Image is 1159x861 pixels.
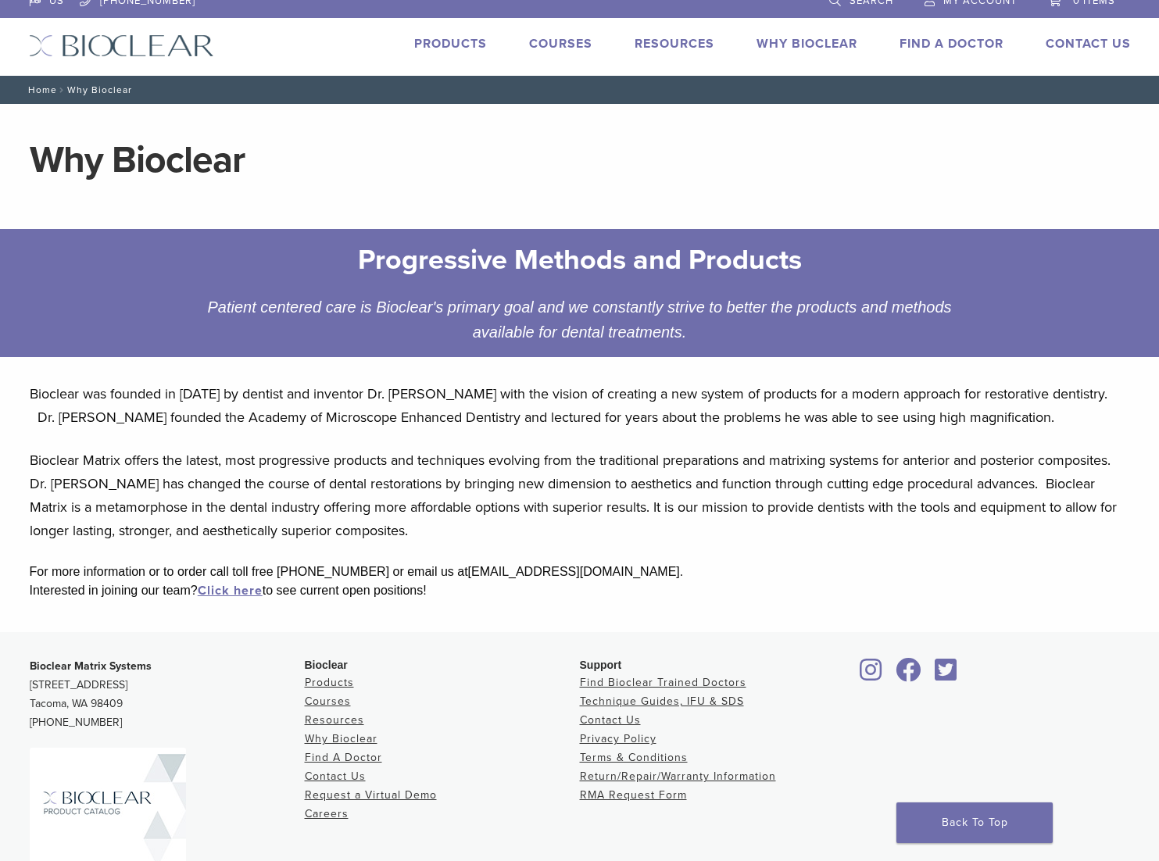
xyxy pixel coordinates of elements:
[1046,36,1131,52] a: Contact Us
[30,563,1130,581] div: For more information or to order call toll free [PHONE_NUMBER] or email us at [EMAIL_ADDRESS][DOM...
[757,36,857,52] a: Why Bioclear
[896,802,1053,843] a: Back To Top
[30,581,1130,600] div: Interested in joining our team? to see current open positions!
[930,667,963,683] a: Bioclear
[57,86,67,94] span: /
[30,657,305,732] p: [STREET_ADDRESS] Tacoma, WA 98409 [PHONE_NUMBER]
[635,36,714,52] a: Resources
[30,659,152,673] strong: Bioclear Matrix Systems
[305,695,351,708] a: Courses
[580,751,688,764] a: Terms & Conditions
[205,241,954,279] h2: Progressive Methods and Products
[580,732,656,745] a: Privacy Policy
[17,76,1143,104] nav: Why Bioclear
[891,667,927,683] a: Bioclear
[414,36,487,52] a: Products
[305,751,382,764] a: Find A Doctor
[580,713,641,727] a: Contact Us
[580,659,622,671] span: Support
[193,295,966,345] div: Patient centered care is Bioclear's primary goal and we constantly strive to better the products ...
[855,667,888,683] a: Bioclear
[305,713,364,727] a: Resources
[580,770,776,783] a: Return/Repair/Warranty Information
[198,583,263,598] a: Click here
[580,695,744,708] a: Technique Guides, IFU & SDS
[580,788,687,802] a: RMA Request Form
[305,659,348,671] span: Bioclear
[900,36,1003,52] a: Find A Doctor
[305,807,349,820] a: Careers
[529,36,592,52] a: Courses
[30,448,1130,542] p: Bioclear Matrix offers the latest, most progressive products and techniques evolving from the tra...
[30,141,1130,179] h1: Why Bioclear
[305,676,354,689] a: Products
[30,382,1130,429] p: Bioclear was founded in [DATE] by dentist and inventor Dr. [PERSON_NAME] with the vision of creat...
[305,732,377,745] a: Why Bioclear
[580,676,746,689] a: Find Bioclear Trained Doctors
[23,84,57,95] a: Home
[305,788,437,802] a: Request a Virtual Demo
[29,34,214,57] img: Bioclear
[305,770,366,783] a: Contact Us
